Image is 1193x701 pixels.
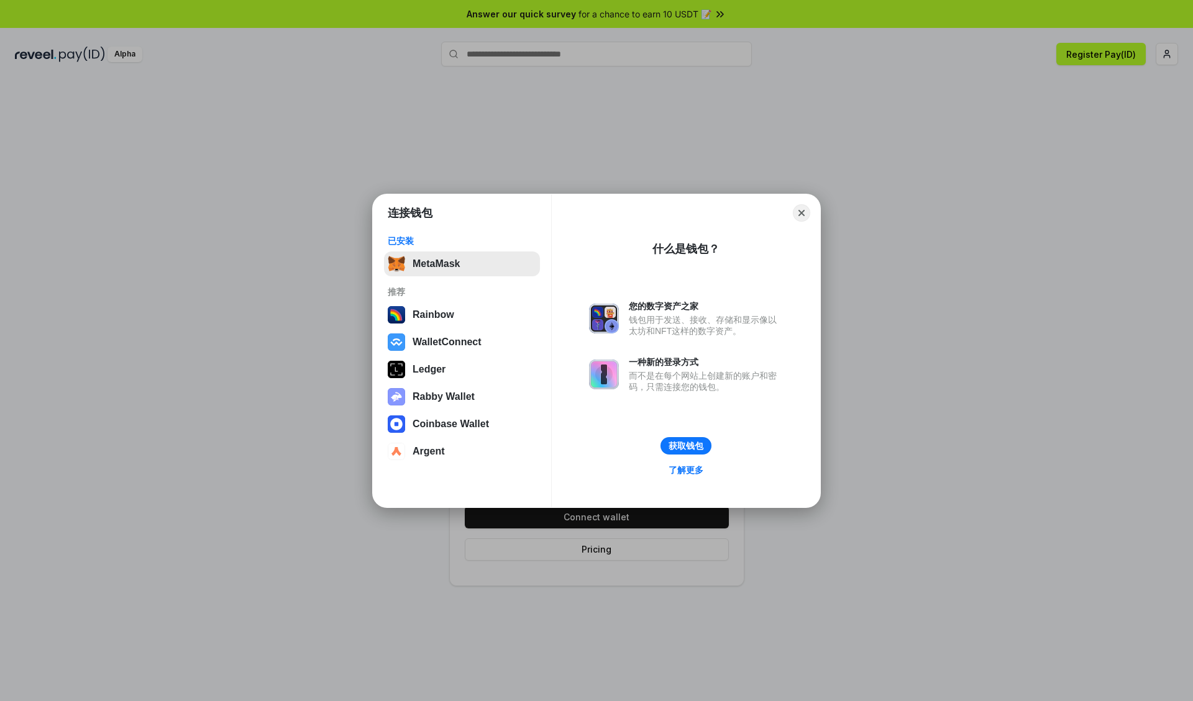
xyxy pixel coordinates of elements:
[388,443,405,460] img: svg+xml,%3Csvg%20width%3D%2228%22%20height%3D%2228%22%20viewBox%3D%220%200%2028%2028%22%20fill%3D...
[793,204,810,222] button: Close
[388,206,432,220] h1: 连接钱包
[388,333,405,351] img: svg+xml,%3Csvg%20width%3D%2228%22%20height%3D%2228%22%20viewBox%3D%220%200%2028%2028%22%20fill%3D...
[388,388,405,405] img: svg+xml,%3Csvg%20xmlns%3D%22http%3A%2F%2Fwww.w3.org%2F2000%2Fsvg%22%20fill%3D%22none%22%20viewBox...
[413,391,475,402] div: Rabby Wallet
[413,446,445,457] div: Argent
[388,235,536,246] div: 已安装
[384,384,540,409] button: Rabby Wallet
[629,370,783,392] div: 而不是在每个网站上创建新的账户和密码，只需连接您的钱包。
[384,251,540,276] button: MetaMask
[660,437,711,455] button: 获取钱包
[388,306,405,323] img: svg+xml,%3Csvg%20width%3D%22120%22%20height%3D%22120%22%20viewBox%3D%220%200%20120%20120%22%20fil...
[384,330,540,355] button: WalletConnect
[629,314,783,337] div: 钱包用于发送、接收、存储和显示像以太坊和NFT这样的数字资产。
[388,415,405,433] img: svg+xml,%3Csvg%20width%3D%2228%22%20height%3D%2228%22%20viewBox%3D%220%200%2028%2028%22%20fill%3D...
[413,309,454,320] div: Rainbow
[413,337,482,348] div: WalletConnect
[384,412,540,436] button: Coinbase Wallet
[388,361,405,378] img: svg+xml,%3Csvg%20xmlns%3D%22http%3A%2F%2Fwww.w3.org%2F2000%2Fsvg%22%20width%3D%2228%22%20height%3...
[661,462,711,478] a: 了解更多
[669,440,703,451] div: 获取钱包
[669,464,703,476] div: 了解更多
[589,360,619,389] img: svg+xml,%3Csvg%20xmlns%3D%22http%3A%2F%2Fwww.w3.org%2F2000%2Fsvg%22%20fill%3D%22none%22%20viewBox...
[652,242,720,256] div: 什么是钱包？
[384,439,540,464] button: Argent
[384,357,540,382] button: Ledger
[629,301,783,312] div: 您的数字资产之家
[413,364,446,375] div: Ledger
[384,302,540,327] button: Rainbow
[388,286,536,297] div: 推荐
[413,418,489,430] div: Coinbase Wallet
[413,258,460,269] div: MetaMask
[388,255,405,273] img: svg+xml,%3Csvg%20fill%3D%22none%22%20height%3D%2233%22%20viewBox%3D%220%200%2035%2033%22%20width%...
[629,356,783,368] div: 一种新的登录方式
[589,304,619,333] img: svg+xml,%3Csvg%20xmlns%3D%22http%3A%2F%2Fwww.w3.org%2F2000%2Fsvg%22%20fill%3D%22none%22%20viewBox...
